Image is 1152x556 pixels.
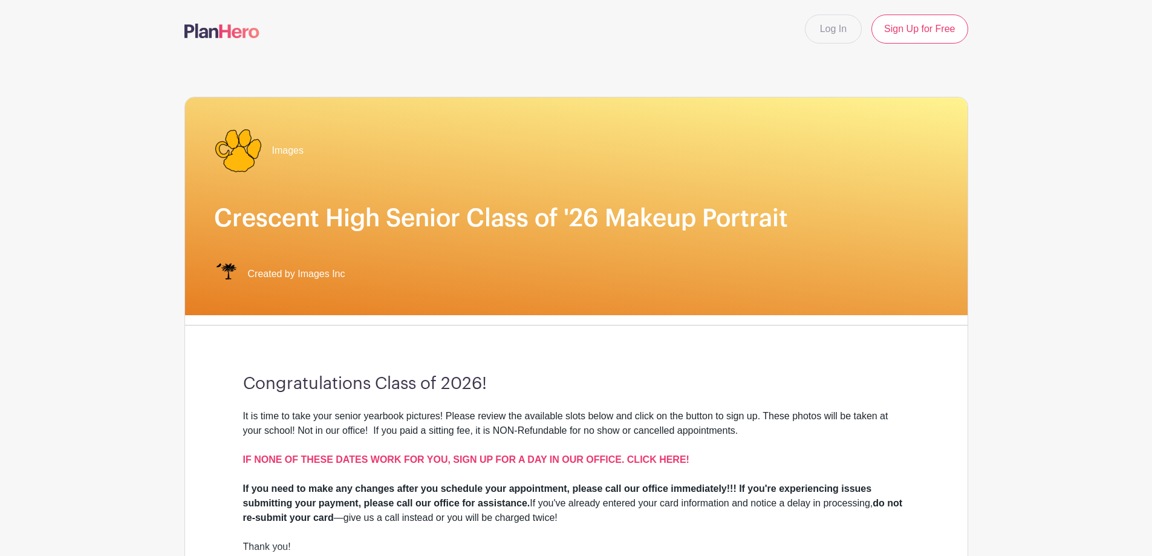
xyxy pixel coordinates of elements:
a: Sign Up for Free [871,15,968,44]
img: IMAGES%20logo%20transparenT%20PNG%20s.png [214,262,238,286]
img: logo-507f7623f17ff9eddc593b1ce0a138ce2505c220e1c5a4e2b4648c50719b7d32.svg [184,24,259,38]
div: If you've already entered your card information and notice a delay in processing, —give us a call... [243,482,910,525]
h1: Crescent High Senior Class of '26 Makeup Portrait [214,204,939,233]
img: CRESCENT_HS_PAW-01.png [214,126,262,175]
strong: If you need to make any changes after you schedule your appointment, please call our office immed... [243,483,872,508]
span: Images [272,143,304,158]
a: IF NONE OF THESE DATES WORK FOR YOU, SIGN UP FOR A DAY IN OUR OFFICE. CLICK HERE! [243,454,689,465]
span: Created by Images Inc [248,267,345,281]
div: Thank you! [243,540,910,554]
div: It is time to take your senior yearbook pictures! Please review the available slots below and cli... [243,409,910,482]
h3: Congratulations Class of 2026! [243,374,910,394]
a: Log In [805,15,862,44]
strong: do not re-submit your card [243,498,903,523]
